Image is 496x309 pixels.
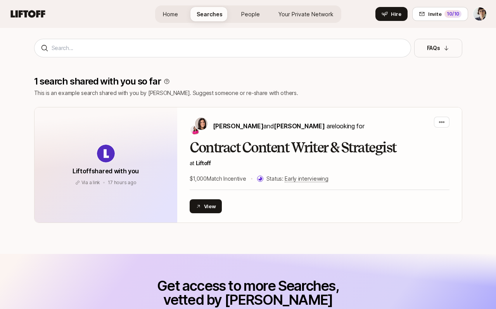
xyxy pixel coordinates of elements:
span: Early interviewing [285,175,328,182]
div: 10 /10 [444,10,461,18]
span: Your Private Network [278,10,334,18]
span: Invite [428,10,441,18]
p: 1 search shared with you so far [34,76,161,87]
p: $1,000 Match Incentive [190,174,246,183]
img: avatar-url [97,145,115,162]
span: Liftoff [196,160,211,166]
span: Home [163,10,178,18]
span: Hire [391,10,401,18]
span: Searches [197,10,223,18]
span: [PERSON_NAME] [213,122,264,130]
img: Eleanor Morgan [195,117,207,130]
button: Nicole Fenton [473,7,487,21]
a: Searches [190,7,229,21]
a: Your Private Network [272,7,340,21]
button: FAQs [414,39,462,57]
a: People [235,7,266,21]
a: Home [157,7,184,21]
button: View [190,199,222,213]
p: are looking for [213,121,365,131]
p: This is an example search shared with you by [PERSON_NAME]. Suggest someone or re-share with others. [34,88,462,98]
span: [PERSON_NAME] [274,122,325,130]
p: FAQs [427,43,440,53]
p: at [190,159,449,168]
p: Status: [266,174,328,183]
input: Search... [52,43,404,53]
button: Invite10/10 [412,7,468,21]
img: Nicole Fenton [473,7,486,21]
span: Liftoff shared with you [73,167,139,175]
p: Via a link [81,179,100,186]
p: Get access to more Searches, vetted by [PERSON_NAME] [153,279,343,307]
img: Emma Frane [190,125,200,135]
span: People [241,10,260,18]
span: September 29, 2025 4:01pm [108,180,136,185]
h2: Contract Content Writer & Strategist [190,140,449,155]
button: Hire [375,7,408,21]
span: and [263,122,325,130]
